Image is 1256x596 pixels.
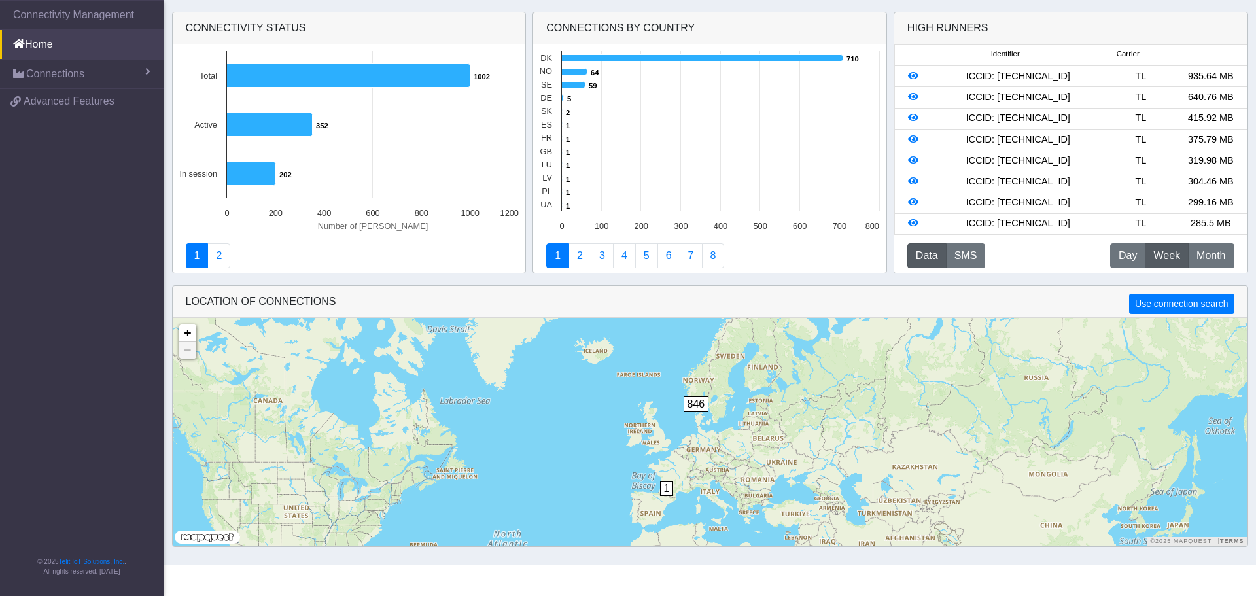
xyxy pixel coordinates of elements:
[186,243,513,268] nav: Summary paging
[224,208,229,218] text: 0
[186,243,209,268] a: Connectivity status
[1106,217,1176,231] div: TL
[1110,243,1145,268] button: Day
[1147,537,1247,546] div: ©2025 MapQuest, |
[540,93,552,103] text: DE
[317,221,428,231] text: Number of [PERSON_NAME]
[1117,48,1140,60] span: Carrier
[1106,133,1176,147] div: TL
[930,196,1106,210] div: ICCID: [TECHNICAL_ID]
[1176,69,1246,84] div: 935.64 MB
[279,171,292,179] text: 202
[316,122,328,130] text: 352
[541,106,553,116] text: SK
[566,149,570,156] text: 1
[533,12,886,44] div: Connections By Country
[1129,294,1234,314] button: Use connection search
[540,53,552,63] text: DK
[793,221,807,231] text: 600
[1106,69,1176,84] div: TL
[1119,248,1137,264] span: Day
[754,221,767,231] text: 500
[591,243,614,268] a: Usage per Country
[566,109,570,116] text: 2
[635,221,648,231] text: 200
[1188,243,1234,268] button: Month
[546,243,873,268] nav: Summary paging
[566,175,570,183] text: 1
[595,221,608,231] text: 100
[546,243,569,268] a: Connections By Country
[680,243,703,268] a: Zero Session
[541,120,552,130] text: ES
[907,243,947,268] button: Data
[560,221,565,231] text: 0
[635,243,658,268] a: Usage by Carrier
[59,558,124,565] a: Telit IoT Solutions, Inc.
[1176,175,1246,189] div: 304.46 MB
[930,175,1106,189] div: ICCID: [TECHNICAL_ID]
[540,147,553,156] text: GB
[1196,248,1225,264] span: Month
[414,208,428,218] text: 800
[991,48,1020,60] span: Identifier
[566,202,570,210] text: 1
[194,120,217,130] text: Active
[702,243,725,268] a: Not Connected for 30 days
[24,94,114,109] span: Advanced Features
[1106,90,1176,105] div: TL
[173,286,1247,318] div: LOCATION OF CONNECTIONS
[684,396,709,412] span: 846
[660,481,673,520] div: 1
[179,324,196,342] a: Zoom in
[568,243,591,268] a: Carrier
[567,95,571,103] text: 5
[199,71,217,80] text: Total
[1176,196,1246,210] div: 299.16 MB
[540,200,552,209] text: UA
[541,133,552,143] text: FR
[907,20,988,36] div: High Runners
[566,188,570,196] text: 1
[542,160,552,169] text: LU
[1106,154,1176,168] div: TL
[1106,175,1176,189] div: TL
[1176,90,1246,105] div: 640.76 MB
[1106,111,1176,126] div: TL
[1176,111,1246,126] div: 415.92 MB
[541,80,552,90] text: SE
[461,208,479,218] text: 1000
[268,208,282,218] text: 200
[930,69,1106,84] div: ICCID: [TECHNICAL_ID]
[833,221,846,231] text: 700
[207,243,230,268] a: Deployment status
[1176,133,1246,147] div: 375.79 MB
[500,208,518,218] text: 1200
[930,217,1106,231] div: ICCID: [TECHNICAL_ID]
[1220,538,1244,544] a: Terms
[566,122,570,130] text: 1
[613,243,636,268] a: Connections By Carrier
[674,221,688,231] text: 300
[366,208,379,218] text: 600
[474,73,490,80] text: 1002
[930,111,1106,126] div: ICCID: [TECHNICAL_ID]
[179,169,217,179] text: In session
[930,133,1106,147] div: ICCID: [TECHNICAL_ID]
[1145,243,1189,268] button: Week
[865,221,879,231] text: 800
[1106,196,1176,210] div: TL
[714,221,727,231] text: 400
[589,82,597,90] text: 59
[179,342,196,359] a: Zoom out
[657,243,680,268] a: 14 Days Trend
[566,162,570,169] text: 1
[660,481,674,496] span: 1
[591,69,599,77] text: 64
[540,66,552,76] text: NO
[930,154,1106,168] div: ICCID: [TECHNICAL_ID]
[542,173,552,183] text: LV
[1176,217,1246,231] div: 285.5 MB
[846,55,859,63] text: 710
[930,90,1106,105] div: ICCID: [TECHNICAL_ID]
